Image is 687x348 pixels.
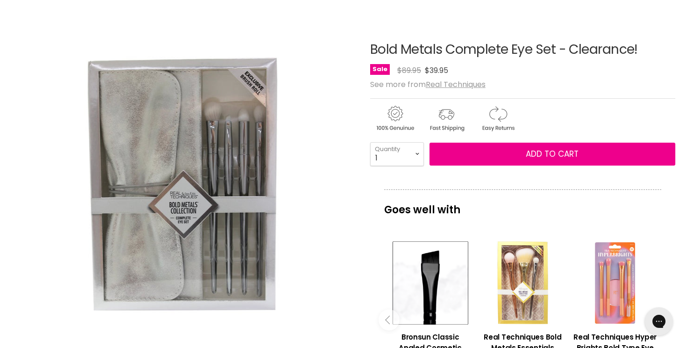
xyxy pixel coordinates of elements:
span: $39.95 [425,65,448,76]
span: $89.95 [397,65,421,76]
span: See more from [370,79,486,90]
a: Real Techniques [426,79,486,90]
button: Add to cart [429,143,675,166]
h1: Bold Metals Complete Eye Set - Clearance! [370,43,675,57]
img: shipping.gif [422,104,471,133]
span: Add to cart [526,148,579,159]
img: returns.gif [473,104,522,133]
select: Quantity [370,142,424,166]
img: genuine.gif [370,104,420,133]
p: Goes well with [384,189,661,220]
iframe: Gorgias live chat messenger [640,304,678,339]
span: Sale [370,64,390,75]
